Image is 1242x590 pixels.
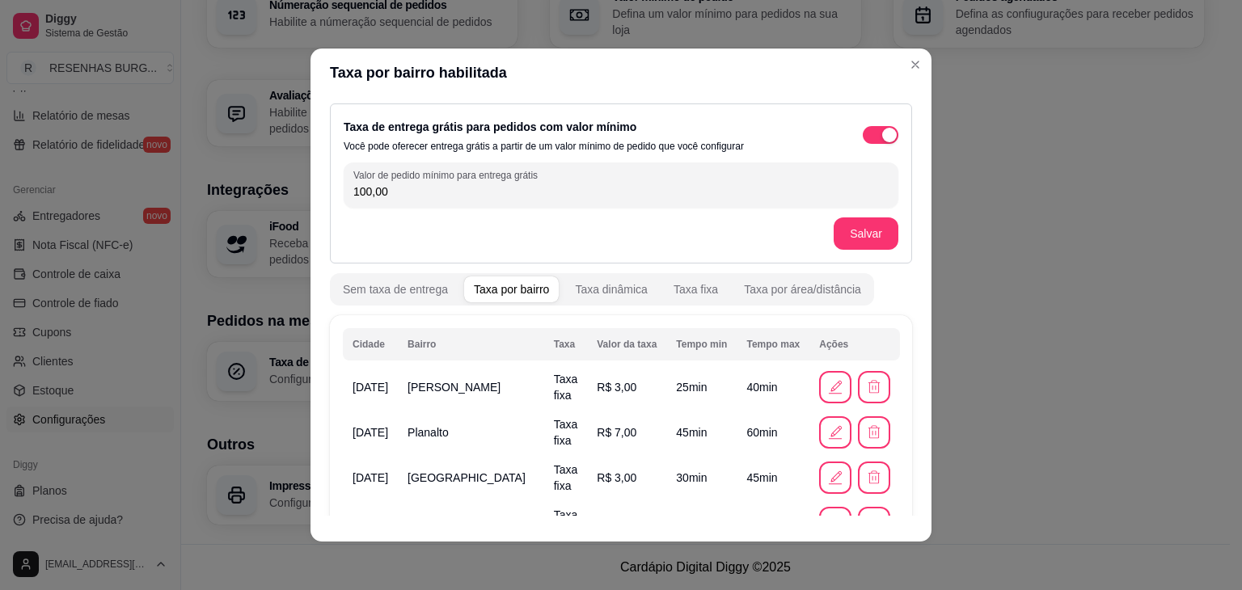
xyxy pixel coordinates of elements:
span: Taxa fixa [554,418,578,447]
span: [DATE] [353,426,388,439]
td: 45 min [666,410,737,455]
header: Taxa por bairro habilitada [310,48,931,97]
span: R$ 3,00 [597,381,636,394]
span: R$ 3,00 [597,471,636,484]
div: Taxa fixa [674,281,718,297]
td: 60 min [737,410,809,455]
div: Sem taxa de entrega [343,281,448,297]
td: 25 min [666,365,737,410]
div: Taxa dinâmica [575,281,648,297]
td: 40 min [737,365,809,410]
th: Ações [809,328,900,360]
button: Salvar [834,217,898,250]
td: 40 min [666,500,737,546]
span: Taxa fixa [554,463,578,492]
td: 30 min [666,455,737,500]
td: 45 min [737,455,809,500]
span: [GEOGRAPHIC_DATA] [408,471,526,484]
input: Valor de pedido mínimo para entrega grátis [353,183,889,200]
span: Planalto [408,426,449,439]
th: Cidade [343,328,398,360]
td: 60 min [737,500,809,546]
span: [DATE] [353,471,388,484]
th: Tempo max [737,328,809,360]
th: Tempo min [666,328,737,360]
span: [PERSON_NAME] [408,381,501,394]
label: Valor de pedido mínimo para entrega grátis [353,168,543,182]
th: Taxa [544,328,588,360]
th: Valor da taxa [587,328,666,360]
p: Você pode oferecer entrega grátis a partir de um valor mínimo de pedido que você configurar [344,140,744,153]
span: R$ 7,00 [597,426,636,439]
button: Close [902,52,928,78]
th: Bairro [398,328,544,360]
span: [DATE] [353,381,388,394]
span: Taxa fixa [554,508,578,537]
label: Taxa de entrega grátis para pedidos com valor mínimo [344,120,636,133]
div: Taxa por área/distância [744,281,861,297]
span: Taxa fixa [554,373,578,402]
div: Taxa por bairro [474,281,549,297]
